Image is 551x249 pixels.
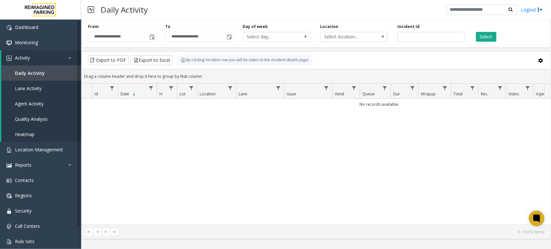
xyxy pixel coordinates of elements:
a: Daily Activity [1,65,81,81]
a: Agent Activity [1,96,81,111]
span: Lot [180,91,185,97]
img: 'icon' [6,178,12,183]
span: Location [200,91,216,97]
span: Location Management [15,146,63,153]
span: Activity [15,55,30,61]
span: Vend [335,91,344,97]
label: Location [320,24,338,30]
img: 'icon' [6,239,12,244]
span: Wrapup [421,91,436,97]
span: Heatmap [15,131,34,137]
span: Dashboard [15,24,38,30]
img: 'icon' [6,193,12,199]
a: Date Filter Menu [147,84,156,92]
a: Video Filter Menu [523,84,532,92]
span: Total [453,91,463,97]
div: Data table [81,84,551,224]
button: Select [476,32,496,42]
button: Export to Excel [131,55,173,65]
span: Contacts [15,177,34,183]
label: Incident Id [397,24,420,30]
img: 'icon' [6,224,12,229]
a: H Filter Menu [167,84,176,92]
img: pageIcon [88,2,94,18]
img: infoIcon.svg [181,58,186,63]
kendo-pager-info: 0 - 0 of 0 items [123,229,544,235]
img: 'icon' [6,209,12,214]
span: Issue [287,91,296,97]
span: Id [94,91,98,97]
span: Select location... [320,32,374,41]
span: Lane [239,91,247,97]
a: Lane Activity [1,81,81,96]
div: By clicking Incident row you will be taken to the incident details page. [177,55,312,65]
span: Dur [393,91,400,97]
a: Lane Filter Menu [274,84,283,92]
span: Select day... [243,32,297,41]
a: Logout [521,6,543,13]
a: Wrapup Filter Menu [441,84,449,92]
img: 'icon' [6,40,12,46]
img: 'icon' [6,25,12,30]
span: Daily Activity [15,70,45,76]
label: From [88,24,99,30]
span: H [159,91,162,97]
a: Queue Filter Menu [381,84,389,92]
span: Agent [536,91,547,97]
span: Toggle popup [148,32,155,41]
span: Video [508,91,519,97]
label: Day of week [243,24,268,30]
a: Vend Filter Menu [350,84,358,92]
a: Dur Filter Menu [408,84,417,92]
span: Regions [15,192,32,199]
label: To [165,24,170,30]
button: Export to PDF [88,55,129,65]
a: Location Filter Menu [226,84,235,92]
span: Quality Analysis [15,116,48,122]
div: Drag a column header and drop it here to group by that column [81,71,551,82]
a: Issue Filter Menu [322,84,331,92]
span: Call Centers [15,223,40,229]
span: Sortable [131,91,137,97]
span: Monitoring [15,39,38,46]
span: Toggle popup [226,32,233,41]
h3: Daily Activity [97,2,151,18]
a: Id Filter Menu [108,84,117,92]
a: Quality Analysis [1,111,81,127]
img: 'icon' [6,147,12,153]
a: Heatmap [1,127,81,142]
a: Lot Filter Menu [187,84,196,92]
span: Rec. [481,91,488,97]
span: Reports [15,162,31,168]
img: 'icon' [6,56,12,61]
a: Rec. Filter Menu [496,84,505,92]
span: Date [120,91,129,97]
a: Total Filter Menu [468,84,477,92]
span: Agent Activity [15,101,44,107]
span: Queue [362,91,375,97]
img: logout [538,6,543,13]
img: 'icon' [6,163,12,168]
span: Lane Activity [15,85,42,91]
span: Security [15,208,31,214]
a: Activity [1,50,81,65]
span: Rule Sets [15,238,34,244]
